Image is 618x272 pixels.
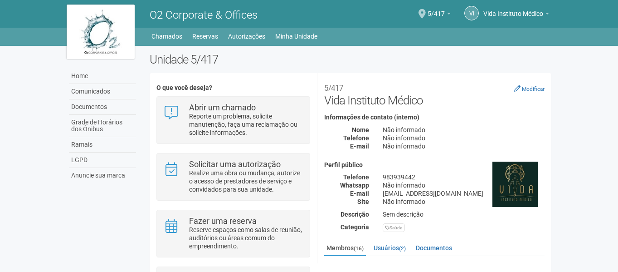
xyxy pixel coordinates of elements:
[376,181,551,189] div: Não informado
[341,223,369,231] strong: Categoria
[324,263,545,272] strong: Membros
[376,198,551,206] div: Não informado
[340,182,369,189] strong: Whatsapp
[69,137,136,153] a: Ramais
[428,1,445,17] span: 5/417
[350,190,369,197] strong: E-mail
[341,211,369,218] strong: Descrição
[150,53,552,66] h2: Unidade 5/417
[483,11,549,19] a: Vida Instituto Médico
[428,11,451,19] a: 5/417
[376,134,551,142] div: Não informado
[189,112,303,137] p: Reporte um problema, solicite manutenção, faça uma reclamação ou solicite informações.
[228,30,265,43] a: Autorizações
[324,80,545,107] h2: Vida Instituto Médico
[376,142,551,150] div: Não informado
[164,160,303,193] a: Solicitar uma autorização Realize uma obra ou mudança, autorize o acesso de prestadores de serviç...
[156,84,310,91] h4: O que você deseja?
[399,245,406,252] small: (2)
[69,168,136,183] a: Anuncie sua marca
[343,134,369,142] strong: Telefone
[67,5,135,59] img: logo.jpg
[324,84,343,93] small: 5/417
[483,1,543,17] span: Vida Instituto Médico
[151,30,182,43] a: Chamados
[376,126,551,134] div: Não informado
[357,198,369,205] strong: Site
[371,241,408,255] a: Usuários(2)
[69,153,136,168] a: LGPD
[492,162,538,207] img: business.png
[69,115,136,137] a: Grade de Horários dos Ônibus
[376,173,551,181] div: 983939442
[354,245,364,252] small: (16)
[164,104,303,137] a: Abrir um chamado Reporte um problema, solicite manutenção, faça uma reclamação ou solicite inform...
[350,143,369,150] strong: E-mail
[352,126,369,134] strong: Nome
[324,241,366,256] a: Membros(16)
[514,85,545,92] a: Modificar
[69,99,136,115] a: Documentos
[324,114,545,121] h4: Informações de contato (interno)
[189,159,281,169] strong: Solicitar uma autorização
[189,169,303,193] p: Realize uma obra ou mudança, autorize o acesso de prestadores de serviço e convidados para sua un...
[69,69,136,84] a: Home
[343,173,369,181] strong: Telefone
[414,241,454,255] a: Documentos
[376,189,551,198] div: [EMAIL_ADDRESS][DOMAIN_NAME]
[189,103,256,112] strong: Abrir um chamado
[383,223,405,232] div: Saúde
[189,226,303,250] p: Reserve espaços como salas de reunião, auditórios ou áreas comum do empreendimento.
[192,30,218,43] a: Reservas
[189,216,257,226] strong: Fazer uma reserva
[275,30,317,43] a: Minha Unidade
[164,217,303,250] a: Fazer uma reserva Reserve espaços como salas de reunião, auditórios ou áreas comum do empreendime...
[464,6,479,20] a: VI
[69,84,136,99] a: Comunicados
[522,86,545,92] small: Modificar
[376,210,551,218] div: Sem descrição
[324,162,545,168] h4: Perfil público
[150,9,258,21] span: O2 Corporate & Offices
